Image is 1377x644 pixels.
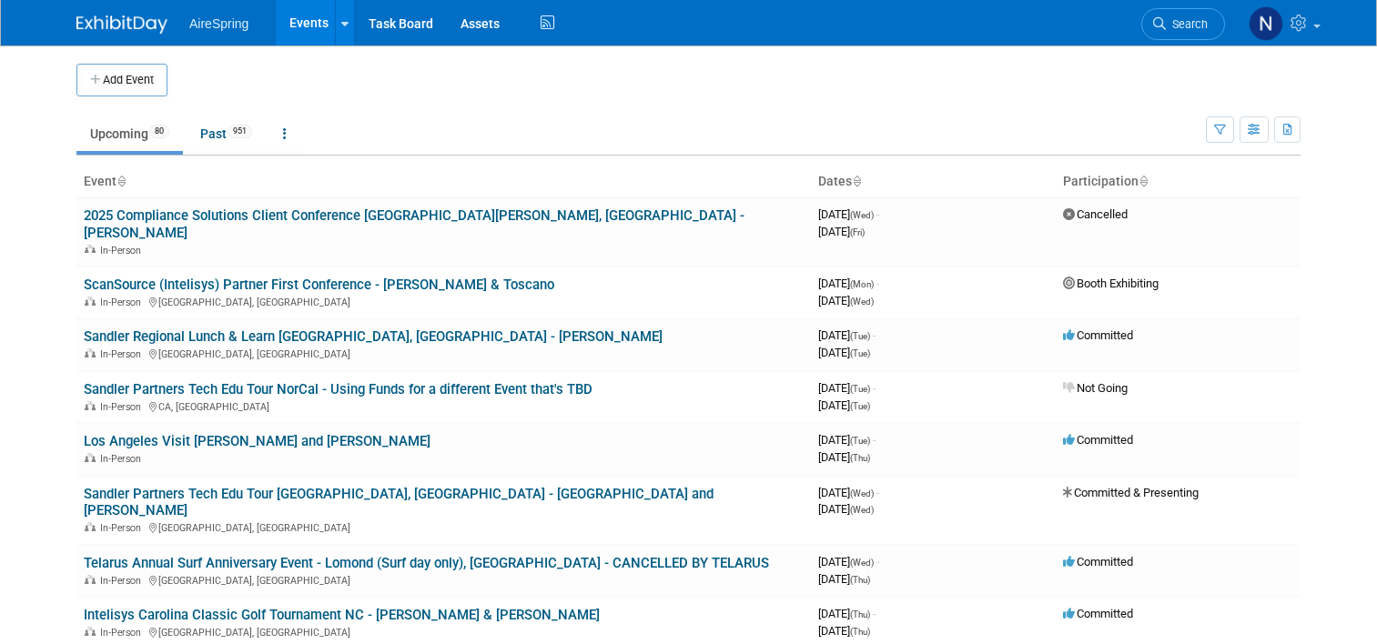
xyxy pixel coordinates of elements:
img: ExhibitDay [76,15,167,34]
a: Sandler Partners Tech Edu Tour NorCal - Using Funds for a different Event that's TBD [84,381,592,397]
a: Sort by Participation Type [1139,174,1148,188]
span: (Thu) [850,609,870,619]
a: Sort by Start Date [852,174,861,188]
button: Add Event [76,64,167,96]
img: In-Person Event [85,453,96,462]
img: In-Person Event [85,297,96,306]
img: In-Person Event [85,575,96,584]
img: In-Person Event [85,522,96,531]
span: (Mon) [850,279,874,289]
div: [GEOGRAPHIC_DATA], [GEOGRAPHIC_DATA] [84,519,804,534]
span: (Tue) [850,384,870,394]
span: (Tue) [850,401,870,411]
span: Not Going [1063,381,1128,395]
span: 80 [149,125,169,138]
span: Booth Exhibiting [1063,277,1159,290]
a: Sort by Event Name [116,174,126,188]
span: In-Person [100,245,147,257]
span: Search [1166,17,1208,31]
span: In-Person [100,575,147,587]
img: In-Person Event [85,348,96,357]
a: Sandler Regional Lunch & Learn [GEOGRAPHIC_DATA], [GEOGRAPHIC_DATA] - [PERSON_NAME] [84,328,663,345]
span: - [873,328,876,342]
a: Upcoming80 [76,116,183,151]
span: (Wed) [850,558,874,568]
span: AireSpring [189,16,248,31]
span: In-Person [100,522,147,534]
a: Sandler Partners Tech Edu Tour [GEOGRAPHIC_DATA], [GEOGRAPHIC_DATA] - [GEOGRAPHIC_DATA] and [PERS... [84,486,714,519]
div: CA, [GEOGRAPHIC_DATA] [84,398,804,413]
span: In-Person [100,627,147,639]
a: ScanSource (Intelisys) Partner First Conference - [PERSON_NAME] & Toscano [84,277,554,293]
span: [DATE] [818,450,870,464]
span: [DATE] [818,624,870,638]
span: [DATE] [818,294,874,307]
div: [GEOGRAPHIC_DATA], [GEOGRAPHIC_DATA] [84,624,804,639]
span: Committed [1063,328,1133,342]
span: (Thu) [850,575,870,585]
span: (Thu) [850,453,870,463]
span: [DATE] [818,328,876,342]
th: Dates [811,166,1056,197]
span: (Tue) [850,436,870,446]
span: (Thu) [850,627,870,637]
div: [GEOGRAPHIC_DATA], [GEOGRAPHIC_DATA] [84,294,804,308]
span: (Wed) [850,297,874,307]
span: - [876,555,879,569]
span: (Fri) [850,227,865,237]
span: (Wed) [850,488,874,498]
span: [DATE] [818,346,870,359]
span: - [876,207,879,221]
a: Intelisys Carolina Classic Golf Tournament NC - [PERSON_NAME] & [PERSON_NAME] [84,607,600,623]
a: Telarus Annual Surf Anniversary Event - Lomond (Surf day only), [GEOGRAPHIC_DATA] - CANCELLED BY ... [84,555,769,571]
a: Los Angeles Visit [PERSON_NAME] and [PERSON_NAME] [84,433,430,449]
div: [GEOGRAPHIC_DATA], [GEOGRAPHIC_DATA] [84,572,804,587]
span: [DATE] [818,381,876,395]
span: [DATE] [818,398,870,412]
div: [GEOGRAPHIC_DATA], [GEOGRAPHIC_DATA] [84,346,804,360]
span: (Wed) [850,210,874,220]
span: Committed [1063,555,1133,569]
span: Committed [1063,433,1133,447]
img: In-Person Event [85,627,96,636]
span: [DATE] [818,277,879,290]
span: In-Person [100,453,147,465]
span: [DATE] [818,607,876,620]
a: Past951 [187,116,266,151]
span: [DATE] [818,225,865,238]
span: [DATE] [818,555,879,569]
span: - [876,486,879,499]
span: 951 [228,125,252,138]
th: Participation [1056,166,1301,197]
span: In-Person [100,401,147,413]
span: (Tue) [850,348,870,358]
span: [DATE] [818,502,874,516]
span: - [873,607,876,620]
span: In-Person [100,348,147,360]
span: - [876,277,879,290]
th: Event [76,166,811,197]
a: Search [1141,8,1225,40]
span: (Wed) [850,505,874,515]
span: [DATE] [818,433,876,447]
span: [DATE] [818,486,879,499]
img: Natalie Pyron [1249,6,1283,41]
span: [DATE] [818,572,870,586]
span: - [873,381,876,395]
img: In-Person Event [85,401,96,410]
span: Committed [1063,607,1133,620]
a: 2025 Compliance Solutions Client Conference [GEOGRAPHIC_DATA][PERSON_NAME], [GEOGRAPHIC_DATA] - [... [84,207,744,241]
span: (Tue) [850,331,870,341]
span: Cancelled [1063,207,1128,221]
span: Committed & Presenting [1063,486,1199,499]
span: In-Person [100,297,147,308]
span: - [873,433,876,447]
span: [DATE] [818,207,879,221]
img: In-Person Event [85,245,96,254]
